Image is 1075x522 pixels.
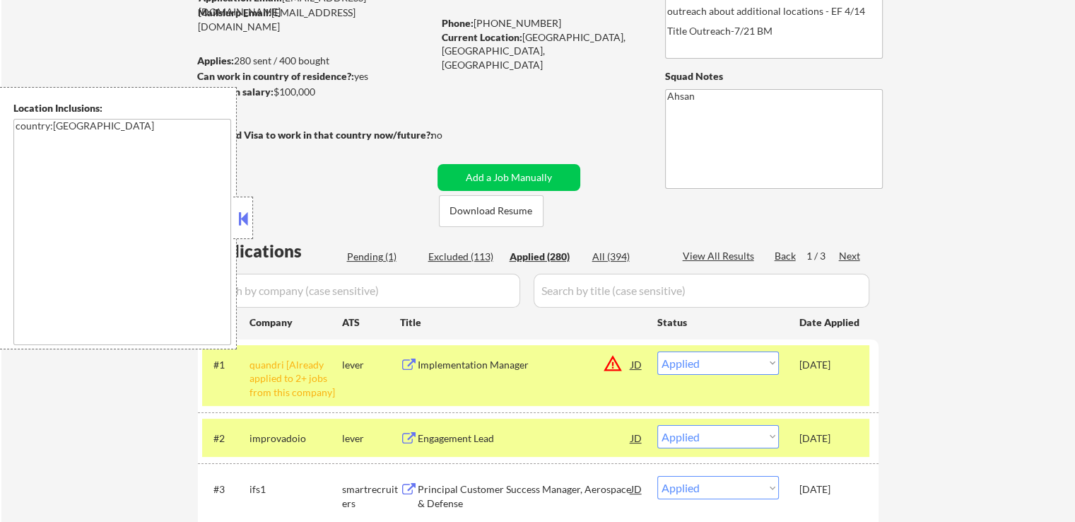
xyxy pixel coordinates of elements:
button: warning_amber [603,354,623,373]
div: [DATE] [799,358,862,372]
div: ifs1 [249,482,342,497]
div: Pending (1) [347,250,418,264]
button: Add a Job Manually [437,164,580,191]
strong: Will need Visa to work in that country now/future?: [198,129,433,141]
input: Search by company (case sensitive) [202,274,520,308]
div: quandri [Already applied to 2+ jobs from this company] [249,358,342,400]
div: Next [839,249,862,263]
div: Applied (280) [510,250,580,264]
div: lever [342,431,400,446]
div: View All Results [683,249,758,263]
div: ATS [342,315,400,330]
div: Date Applied [799,315,862,330]
strong: Applies: [197,54,234,66]
div: Implementation Manager [418,358,631,372]
strong: Can work in country of residence?: [197,70,354,82]
strong: Phone: [442,17,474,29]
strong: Current Location: [442,31,522,43]
div: yes [197,69,428,83]
div: Engagement Lead [418,431,631,446]
div: JD [630,425,644,451]
div: no [431,128,471,142]
input: Search by title (case sensitive) [534,274,869,308]
strong: Mailslurp Email: [198,6,271,18]
div: 1 / 3 [806,249,839,263]
div: lever [342,358,400,372]
div: Location Inclusions: [13,101,231,115]
div: Company [249,315,342,330]
div: Applications [202,243,342,260]
div: smartrecruiters [342,482,400,510]
div: Principal Customer Success Manager, Aerospace & Defense [418,482,631,510]
div: Back [775,249,797,263]
div: JD [630,352,644,377]
div: #2 [213,431,238,446]
div: [GEOGRAPHIC_DATA], [GEOGRAPHIC_DATA], [GEOGRAPHIC_DATA] [442,30,642,72]
div: [PHONE_NUMBER] [442,16,642,30]
div: Excluded (113) [428,250,499,264]
div: JD [630,476,644,501]
div: #3 [213,482,238,497]
strong: Minimum salary: [197,86,274,98]
div: 280 sent / 400 bought [197,54,433,68]
button: Download Resume [439,195,544,227]
div: $100,000 [197,85,433,99]
div: [DATE] [799,431,862,446]
div: #1 [213,358,238,372]
div: Status [657,309,779,335]
div: Title [400,315,644,330]
div: [EMAIL_ADDRESS][DOMAIN_NAME] [198,6,433,33]
div: All (394) [592,250,663,264]
div: [DATE] [799,482,862,497]
div: improvadoio [249,431,342,446]
div: Squad Notes [665,69,883,83]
